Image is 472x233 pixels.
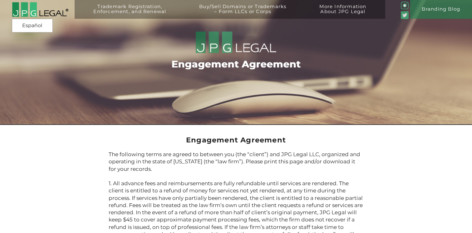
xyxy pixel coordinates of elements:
[305,4,381,23] a: More InformationAbout JPG Legal
[109,134,363,146] h2: Engagement Agreement
[401,11,409,19] img: Twitter_Social_Icon_Rounded_Square_Color-mid-green3-90.png
[12,2,68,17] img: 2016-logo-black-letters-3-r.png
[14,20,51,31] a: Español
[79,4,180,23] a: Trademark Registration,Enforcement, and Renewal
[401,2,409,9] img: glyph-logo_May2016-green3-90.png
[185,4,301,23] a: Buy/Sell Domains or Trademarks– Form LLCs or Corps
